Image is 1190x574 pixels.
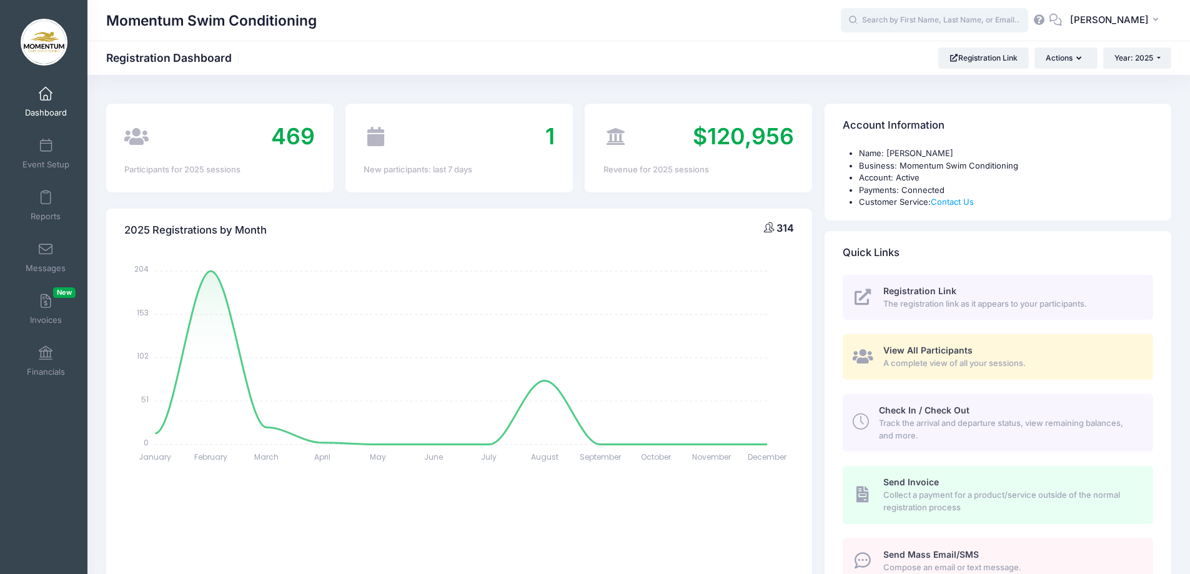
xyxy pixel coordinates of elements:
h1: Momentum Swim Conditioning [106,6,317,35]
span: View All Participants [883,345,973,355]
span: Event Setup [22,159,69,170]
tspan: September [580,452,622,462]
span: Reports [31,211,61,222]
div: Participants for 2025 sessions [124,164,315,176]
span: $120,956 [693,122,794,150]
a: InvoicesNew [16,287,76,331]
a: Dashboard [16,80,76,124]
tspan: January [139,452,172,462]
h4: Quick Links [843,235,900,270]
span: New [53,287,76,298]
a: Contact Us [931,197,974,207]
span: Invoices [30,315,62,325]
a: View All Participants A complete view of all your sessions. [843,334,1153,380]
span: Compose an email or text message. [883,562,1139,574]
span: [PERSON_NAME] [1070,13,1149,27]
span: The registration link as it appears to your participants. [883,298,1139,310]
span: Financials [27,367,65,377]
a: Registration Link [938,47,1029,69]
h4: Account Information [843,108,945,144]
li: Business: Momentum Swim Conditioning [859,160,1153,172]
a: Send Invoice Collect a payment for a product/service outside of the normal registration process [843,466,1153,523]
div: New participants: last 7 days [364,164,554,176]
span: 1 [545,122,555,150]
span: Messages [26,263,66,274]
a: Event Setup [16,132,76,176]
h4: 2025 Registrations by Month [124,212,267,248]
tspan: 102 [137,350,149,361]
tspan: May [370,452,386,462]
button: Year: 2025 [1103,47,1171,69]
tspan: August [531,452,558,462]
a: Messages [16,235,76,279]
span: 314 [776,222,794,234]
span: Send Invoice [883,477,939,487]
li: Customer Service: [859,196,1153,209]
span: Collect a payment for a product/service outside of the normal registration process [883,489,1139,513]
tspan: 153 [137,307,149,317]
a: Reports [16,184,76,227]
span: Registration Link [883,285,956,296]
a: Check In / Check Out Track the arrival and departure status, view remaining balances, and more. [843,394,1153,452]
li: Account: Active [859,172,1153,184]
input: Search by First Name, Last Name, or Email... [841,8,1028,33]
tspan: 51 [142,393,149,404]
li: Name: [PERSON_NAME] [859,147,1153,160]
span: 469 [271,122,315,150]
span: A complete view of all your sessions. [883,357,1139,370]
h1: Registration Dashboard [106,51,242,64]
span: Send Mass Email/SMS [883,549,979,560]
span: Track the arrival and departure status, view remaining balances, and more. [879,417,1139,442]
button: [PERSON_NAME] [1062,6,1171,35]
button: Actions [1034,47,1097,69]
span: Check In / Check Out [879,405,969,415]
tspan: 0 [144,437,149,448]
a: Financials [16,339,76,383]
tspan: July [482,452,497,462]
img: Momentum Swim Conditioning [21,19,67,66]
tspan: March [254,452,279,462]
tspan: 204 [135,264,149,274]
div: Revenue for 2025 sessions [603,164,794,176]
span: Year: 2025 [1114,53,1153,62]
li: Payments: Connected [859,184,1153,197]
tspan: December [748,452,787,462]
span: Dashboard [25,107,67,118]
tspan: October [641,452,672,462]
tspan: February [194,452,227,462]
tspan: April [314,452,330,462]
tspan: June [424,452,443,462]
tspan: November [692,452,731,462]
a: Registration Link The registration link as it appears to your participants. [843,275,1153,320]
